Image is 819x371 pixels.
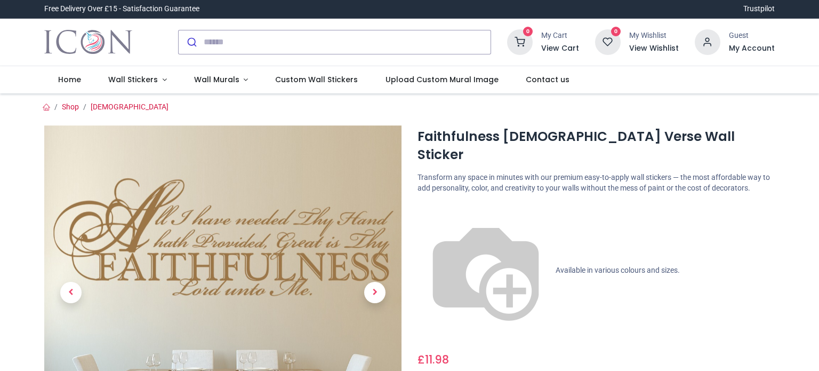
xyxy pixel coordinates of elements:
img: color-wheel.png [417,202,554,339]
a: View Wishlist [629,43,679,54]
span: 11.98 [425,352,449,367]
sup: 0 [523,27,533,37]
a: View Cart [541,43,579,54]
div: Guest [729,30,775,41]
span: Wall Murals [194,74,239,85]
a: Wall Murals [180,66,262,94]
span: Contact us [526,74,569,85]
h1: Faithfulness [DEMOGRAPHIC_DATA] Verse Wall Sticker [417,128,775,164]
a: My Account [729,43,775,54]
span: Home [58,74,81,85]
span: Wall Stickers [108,74,158,85]
a: Shop [62,102,79,111]
sup: 0 [611,27,621,37]
a: Logo of Icon Wall Stickers [44,27,132,57]
span: Upload Custom Mural Image [386,74,499,85]
img: Icon Wall Stickers [44,27,132,57]
button: Submit [179,30,204,54]
a: Wall Stickers [94,66,180,94]
span: £ [417,352,449,367]
div: Free Delivery Over £15 - Satisfaction Guarantee [44,4,199,14]
a: [DEMOGRAPHIC_DATA] [91,102,168,111]
span: Next [364,282,386,303]
div: My Wishlist [629,30,679,41]
span: Available in various colours and sizes. [556,265,680,274]
span: Previous [60,282,82,303]
span: Custom Wall Stickers [275,74,358,85]
a: Trustpilot [743,4,775,14]
a: 0 [595,37,621,45]
p: Transform any space in minutes with our premium easy-to-apply wall stickers — the most affordable... [417,172,775,193]
div: My Cart [541,30,579,41]
a: 0 [507,37,533,45]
